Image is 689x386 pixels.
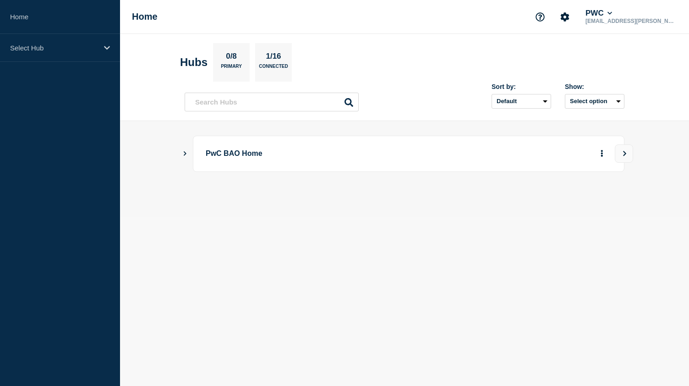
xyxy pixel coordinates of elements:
[584,9,614,18] button: PWC
[530,7,550,27] button: Support
[596,145,608,162] button: More actions
[565,94,624,109] button: Select option
[615,144,633,163] button: View
[262,52,284,64] p: 1/16
[180,56,208,69] h2: Hubs
[206,145,459,162] p: PwC BAO Home
[555,7,574,27] button: Account settings
[584,18,679,24] p: [EMAIL_ADDRESS][PERSON_NAME][DOMAIN_NAME]
[221,64,242,73] p: Primary
[10,44,98,52] p: Select Hub
[132,11,158,22] h1: Home
[259,64,288,73] p: Connected
[223,52,241,64] p: 0/8
[185,93,359,111] input: Search Hubs
[565,83,624,90] div: Show:
[492,94,551,109] select: Sort by
[183,150,187,157] button: Show Connected Hubs
[492,83,551,90] div: Sort by:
